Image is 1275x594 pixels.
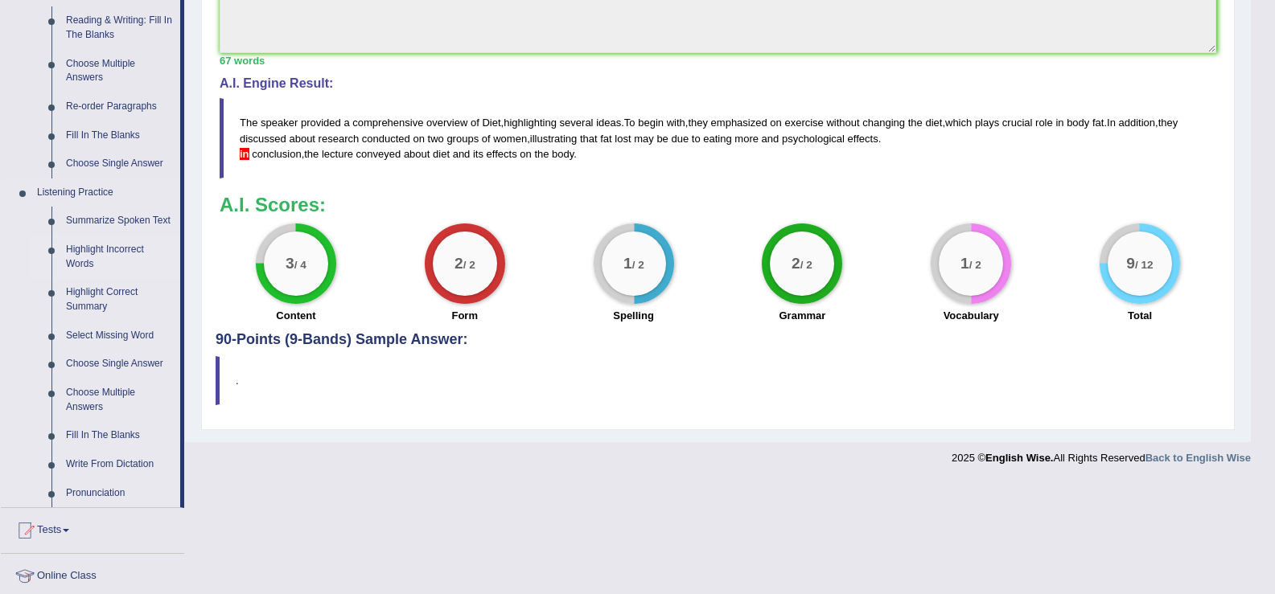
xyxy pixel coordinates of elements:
span: diet [925,117,942,129]
big: 3 [286,255,294,272]
span: fat [600,133,611,145]
span: In [1107,117,1116,129]
span: provided [301,117,341,129]
big: 1 [623,255,632,272]
span: addition [1119,117,1156,129]
span: on [520,148,531,160]
span: the [534,148,549,160]
span: conclusion [252,148,301,160]
span: changing [862,117,905,129]
span: emphasized [711,117,767,129]
a: Highlight Correct Summary [59,278,180,321]
a: Pronunciation [59,479,180,508]
label: Spelling [613,308,654,323]
h4: A.I. Engine Result: [220,76,1216,91]
span: that [580,133,598,145]
span: a [343,117,349,129]
small: / 2 [800,260,812,272]
span: on [770,117,781,129]
a: Listening Practice [30,178,180,207]
span: without [826,117,859,129]
strong: English Wise. [985,452,1053,464]
span: ideas [596,117,621,129]
a: Summarize Spoken Text [59,207,180,236]
span: may [634,133,654,145]
span: in [1055,117,1063,129]
span: due [671,133,689,145]
span: to [692,133,701,145]
a: Tests [1,508,184,548]
span: more [734,133,759,145]
a: Choose Single Answer [59,150,180,178]
span: eating [703,133,731,145]
span: the [908,117,923,129]
span: crucial [1002,117,1033,129]
small: / 2 [631,260,644,272]
span: speaker [261,117,298,129]
span: lecture [322,148,353,160]
a: Choose Multiple Answers [59,50,180,92]
big: 9 [1126,255,1135,272]
label: Grammar [779,308,825,323]
span: several [560,117,594,129]
a: Reading & Writing: Fill In The Blanks [59,6,180,49]
small: / 2 [969,260,981,272]
span: its [473,148,483,160]
span: and [453,148,471,160]
a: Fill In The Blanks [59,421,180,450]
span: comprehensive [352,117,423,129]
span: body [1067,117,1089,129]
span: illustrating [530,133,578,145]
a: Highlight Incorrect Words [59,236,180,278]
span: with [667,117,685,129]
span: on [413,133,424,145]
small: / 2 [463,260,475,272]
label: Vocabulary [944,308,999,323]
span: about [289,133,315,145]
span: groups [446,133,479,145]
a: Choose Single Answer [59,350,180,379]
span: of [482,133,491,145]
span: they [688,117,708,129]
a: Re-order Paragraphs [59,92,180,121]
strong: Back to English Wise [1145,452,1251,464]
a: Choose Multiple Answers [59,379,180,421]
b: A.I. Scores: [220,194,326,215]
big: 2 [454,255,463,272]
span: research [319,133,360,145]
span: fat [1092,117,1104,129]
span: discussed [240,133,286,145]
span: they [1158,117,1178,129]
span: of [471,117,479,129]
span: which [945,117,972,129]
span: Diet [482,117,500,129]
span: The [240,117,257,129]
a: Fill In The Blanks [59,121,180,150]
span: lost [615,133,631,145]
span: two [428,133,444,145]
big: 1 [960,255,969,272]
span: diet [433,148,450,160]
span: be [656,133,668,145]
big: 2 [792,255,800,272]
small: / 4 [294,260,306,272]
div: 67 words [220,53,1216,68]
span: overview [426,117,467,129]
a: Write From Dictation [59,450,180,479]
span: highlighting [504,117,557,129]
span: effects [487,148,517,160]
span: role [1035,117,1053,129]
span: effects [848,133,878,145]
span: plays [975,117,999,129]
span: conducted [362,133,410,145]
a: Select Missing Word [59,322,180,350]
a: Online Class [1,554,184,594]
span: and [762,133,779,145]
span: begin [638,117,664,129]
span: about [404,148,430,160]
label: Content [276,308,315,323]
span: conveyed [356,148,401,160]
span: exercise [784,117,823,129]
span: the [304,148,319,160]
blockquote: , . , , . , , . , . [220,98,1216,178]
